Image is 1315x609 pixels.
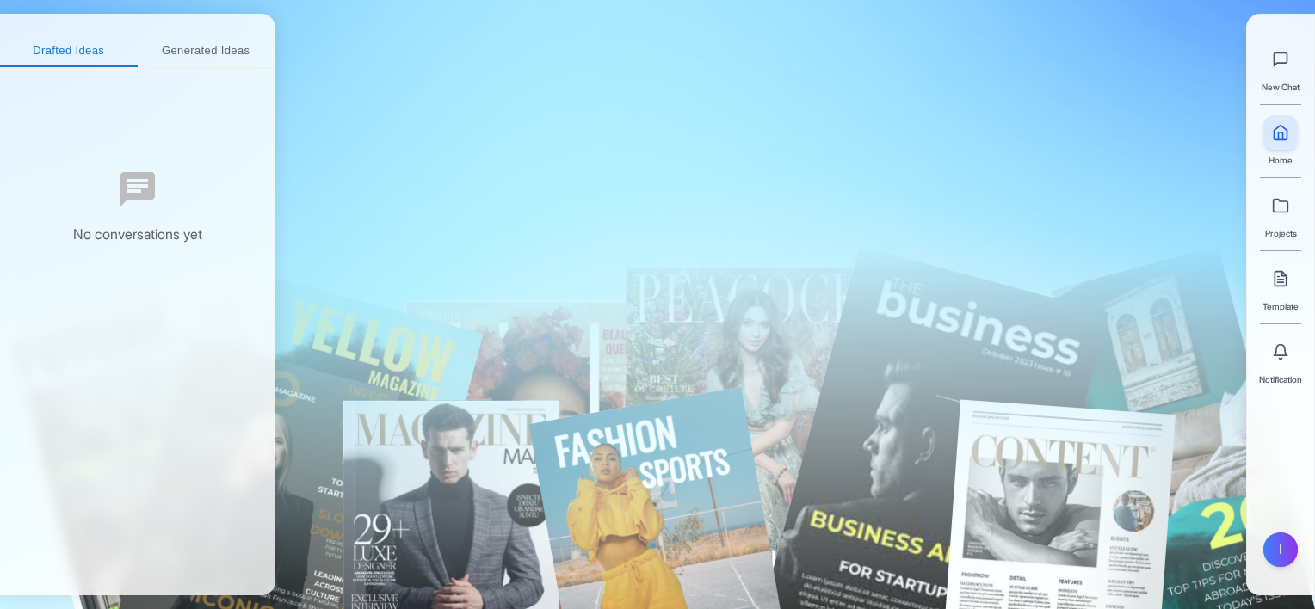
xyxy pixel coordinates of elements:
button: Generated Ideas [138,36,275,67]
span: New Chat [1262,80,1300,94]
span: Notification [1259,372,1302,386]
button: I [1263,532,1298,567]
span: Template [1263,299,1299,313]
span: Home [1269,153,1293,167]
div: No conversations yet [73,224,202,246]
span: Projects [1265,226,1297,240]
